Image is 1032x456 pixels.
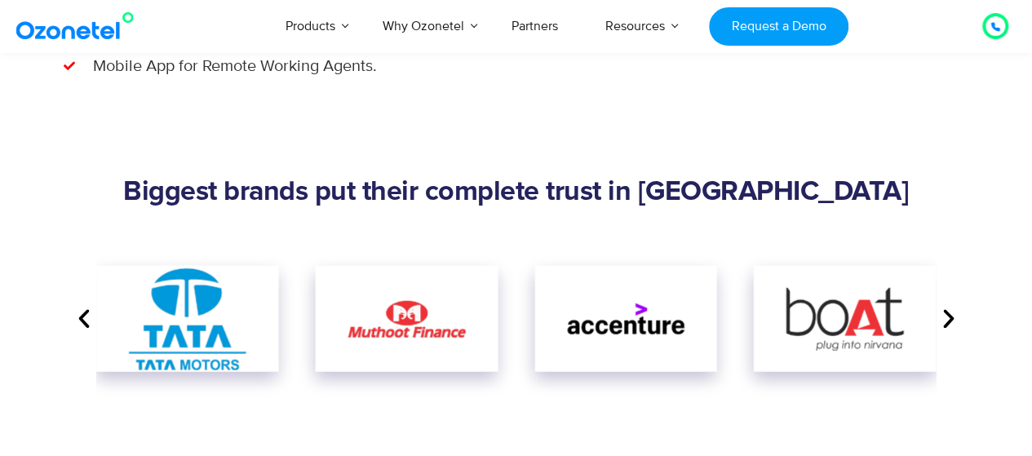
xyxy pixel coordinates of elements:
h2: Biggest brands put their complete trust in [GEOGRAPHIC_DATA] [72,176,961,209]
div: 8 / 8 [315,266,498,372]
img: accentures-min [567,303,684,334]
a: Request a Demo [709,7,848,46]
img: boat-min [786,288,904,351]
img: Muthoot-Finance-Logo-min [348,301,465,338]
div: Image Carousel [96,233,937,405]
div: 7 / 8 [96,266,279,372]
div: 1 / 8 [534,266,717,372]
img: Tata-Motors-min [129,268,246,370]
span: Mobile App for Remote Working Agents. [89,54,377,78]
div: 2 / 8 [754,266,937,372]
